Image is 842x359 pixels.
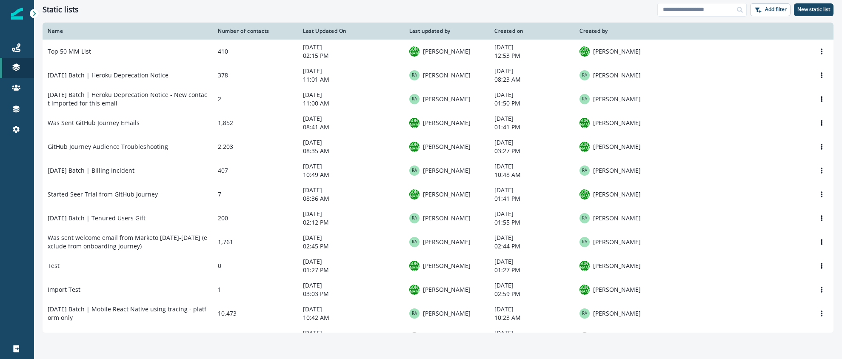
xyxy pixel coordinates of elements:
[494,257,569,266] p: [DATE]
[815,283,828,296] button: Options
[582,73,587,77] div: Raina Armstrong
[409,258,420,274] div: Jeff Ayers
[494,67,569,75] p: [DATE]
[815,307,828,320] button: Options
[218,71,228,79] span: 378
[303,281,399,290] p: [DATE]
[423,309,471,318] p: [PERSON_NAME]
[303,67,399,75] p: [DATE]
[409,139,420,155] div: Jeff Ayers
[815,259,828,272] button: Options
[43,5,79,14] h1: Static lists
[750,3,791,16] button: Add filter
[593,190,641,199] p: [PERSON_NAME]
[815,188,828,201] button: Options
[494,329,569,337] p: [DATE]
[423,142,471,151] p: [PERSON_NAME]
[494,266,569,274] p: 01:27 PM
[593,119,641,127] p: [PERSON_NAME]
[303,218,399,227] p: 02:12 PM
[412,216,417,220] div: Raina Armstrong
[582,168,587,173] div: Raina Armstrong
[303,162,399,171] p: [DATE]
[593,47,641,56] p: [PERSON_NAME]
[494,290,569,298] p: 02:59 PM
[43,40,833,63] a: Top 50 MM List410[DATE]02:15 PMJeff Ayers[PERSON_NAME][DATE]12:53 PMJeff Ayers[PERSON_NAME]Options
[43,254,833,278] a: Test0[DATE]01:27 PMJeff Ayers[PERSON_NAME][DATE]01:27 PMJeff Ayers[PERSON_NAME]Options
[218,47,228,55] span: 410
[218,28,293,34] div: Number of contacts
[303,114,399,123] p: [DATE]
[43,302,213,325] td: [DATE] Batch | Mobile React Native using tracing - platform only
[494,194,569,203] p: 01:41 PM
[43,254,213,278] td: Test
[423,119,471,127] p: [PERSON_NAME]
[43,182,213,206] td: Started Seer Trial from GitHub Journey
[218,142,233,151] span: 2,203
[303,290,399,298] p: 03:03 PM
[593,71,641,80] p: [PERSON_NAME]
[593,95,641,103] p: [PERSON_NAME]
[494,91,569,99] p: [DATE]
[43,63,833,87] a: [DATE] Batch | Heroku Deprecation Notice378[DATE]11:01 AMRaina Armstrong[PERSON_NAME][DATE]08:23 ...
[494,186,569,194] p: [DATE]
[303,75,399,84] p: 11:01 AM
[43,206,833,230] a: [DATE] Batch | Tenured Users Gift200[DATE]02:12 PMRaina Armstrong[PERSON_NAME][DATE]01:55 PMRaina...
[494,313,569,322] p: 10:23 AM
[218,309,237,317] span: 10,473
[423,95,471,103] p: [PERSON_NAME]
[218,119,233,127] span: 1,852
[815,45,828,58] button: Options
[815,331,828,344] button: Options
[43,278,833,302] a: Import Test1[DATE]03:03 PMJeff Ayers[PERSON_NAME][DATE]02:59 PMJeff Ayers[PERSON_NAME]Options
[494,147,569,155] p: 03:27 PM
[409,28,484,34] div: Last updated by
[423,166,471,175] p: [PERSON_NAME]
[303,123,399,131] p: 08:41 AM
[218,262,221,270] span: 0
[218,285,221,293] span: 1
[43,40,213,63] td: Top 50 MM List
[43,87,213,111] td: [DATE] Batch | Heroku Deprecation Notice - New contact imported for this email
[582,311,587,316] div: Raina Armstrong
[494,218,569,227] p: 01:55 PM
[303,186,399,194] p: [DATE]
[303,138,399,147] p: [DATE]
[494,234,569,242] p: [DATE]
[423,47,471,56] p: [PERSON_NAME]
[494,138,569,147] p: [DATE]
[303,210,399,218] p: [DATE]
[765,6,787,12] p: Add filter
[409,186,420,202] div: Jeff Ayers
[43,135,213,159] td: GitHub Journey Audience Troubleshooting
[48,28,208,34] div: Name
[494,281,569,290] p: [DATE]
[815,93,828,105] button: Options
[43,278,213,302] td: Import Test
[303,194,399,203] p: 08:36 AM
[423,190,471,199] p: [PERSON_NAME]
[11,8,23,20] img: Inflection
[579,43,590,60] div: Jeff Ayers
[412,311,417,316] div: Raina Armstrong
[423,262,471,270] p: [PERSON_NAME]
[43,325,213,349] td: [DATE] Batch | Mobile React Native not using tracing
[303,28,399,34] div: Last Updated On
[494,75,569,84] p: 08:23 AM
[218,238,233,246] span: 1,761
[593,309,641,318] p: [PERSON_NAME]
[815,69,828,82] button: Options
[815,212,828,225] button: Options
[43,325,833,349] a: [DATE] Batch | Mobile React Native not using tracing2,287[DATE]10:21 AMRaina Armstrong[PERSON_NAM...
[43,135,833,159] a: GitHub Journey Audience Troubleshooting2,203[DATE]08:35 AMJeff Ayers[PERSON_NAME][DATE]03:27 PMJe...
[218,190,221,198] span: 7
[494,171,569,179] p: 10:48 AM
[423,285,471,294] p: [PERSON_NAME]
[303,266,399,274] p: 01:27 PM
[579,258,590,274] div: Jeff Ayers
[303,313,399,322] p: 10:42 AM
[579,115,590,131] div: Jeff Ayers
[43,111,213,135] td: Was Sent GitHub Journey Emails
[494,123,569,131] p: 01:41 PM
[303,51,399,60] p: 02:15 PM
